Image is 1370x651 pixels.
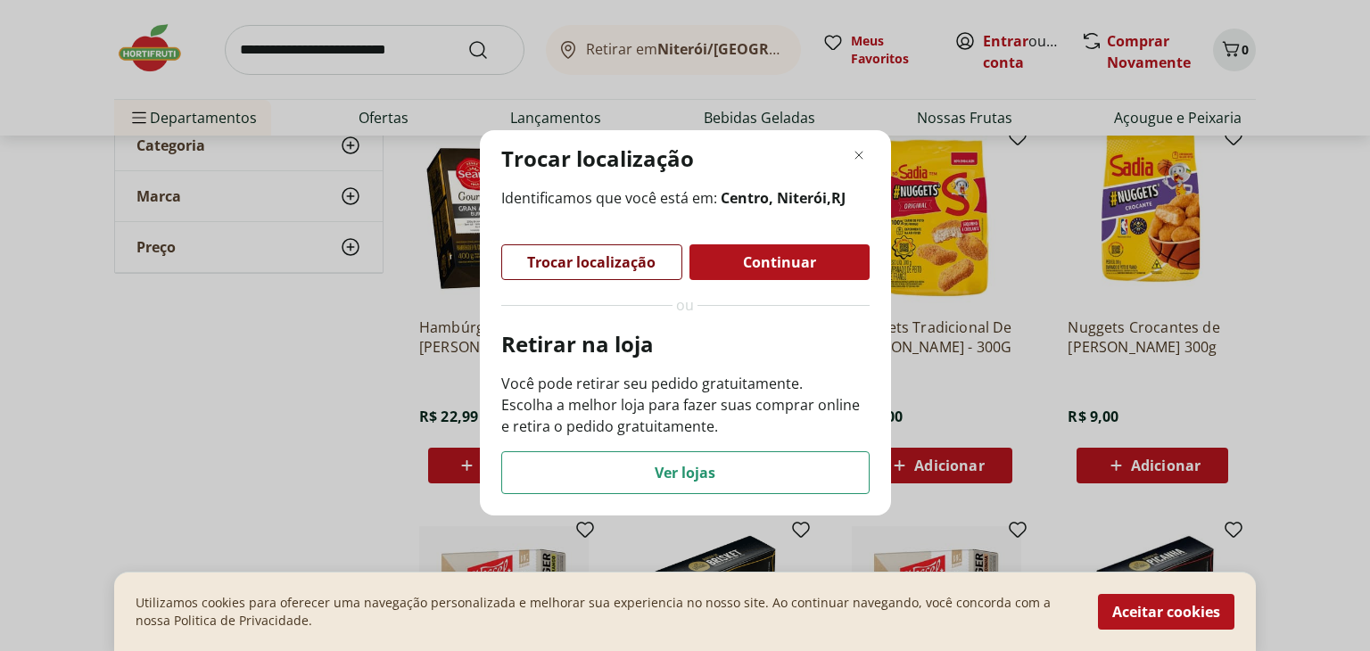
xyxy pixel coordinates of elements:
[655,466,715,480] span: Ver lojas
[743,255,816,269] span: Continuar
[501,373,870,437] p: Você pode retirar seu pedido gratuitamente. Escolha a melhor loja para fazer suas comprar online ...
[501,187,870,209] span: Identificamos que você está em:
[501,244,682,280] button: Trocar localização
[1098,594,1234,630] button: Aceitar cookies
[501,330,870,358] p: Retirar na loja
[480,130,891,515] div: Modal de regionalização
[689,244,870,280] button: Continuar
[501,451,870,494] button: Ver lojas
[501,144,694,173] p: Trocar localização
[676,294,694,316] span: ou
[136,594,1077,630] p: Utilizamos cookies para oferecer uma navegação personalizada e melhorar sua experiencia no nosso ...
[848,144,870,166] button: Fechar modal de regionalização
[721,188,846,208] b: Centro, Niterói , RJ
[527,255,656,269] span: Trocar localização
